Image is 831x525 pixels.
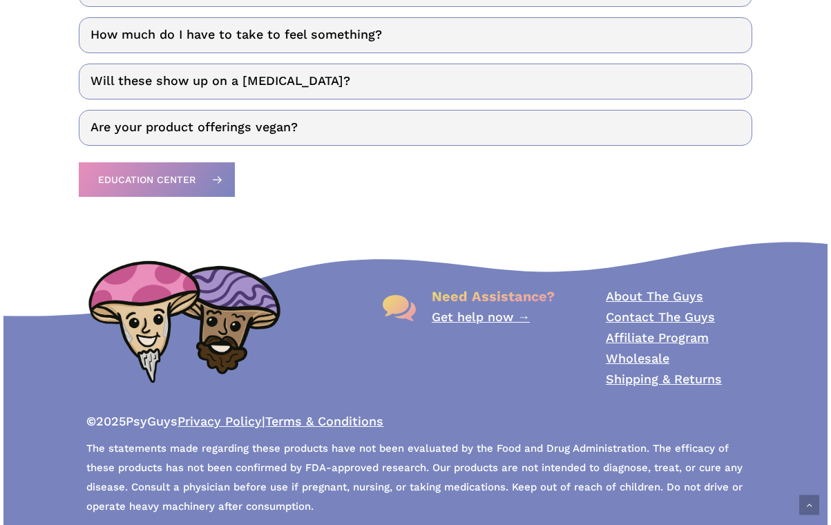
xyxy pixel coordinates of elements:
[79,110,752,146] a: Are your product offerings vegan?
[98,173,195,187] span: Education Center
[432,288,555,305] span: Need Assistance?
[265,414,383,428] a: Terms & Conditions
[79,162,235,197] a: Education Center
[86,248,283,395] img: PsyGuys Heads Logo
[606,372,722,386] a: Shipping & Returns
[606,330,709,345] a: Affiliate Program
[79,17,752,53] a: How much do I have to take to feel something?
[96,414,126,428] span: 2025
[606,289,703,303] a: About The Guys
[79,64,752,99] a: Will these show up on a [MEDICAL_DATA]?
[86,442,743,516] span: The statements made regarding these products have not been evaluated by the Food and Drug Adminis...
[606,351,669,365] a: Wholesale
[86,414,96,428] b: ©
[432,309,530,324] a: Get help now →
[86,414,383,432] span: PsyGuys |
[606,309,715,324] a: Contact The Guys
[178,414,262,428] a: Privacy Policy
[799,495,819,515] a: Back to top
